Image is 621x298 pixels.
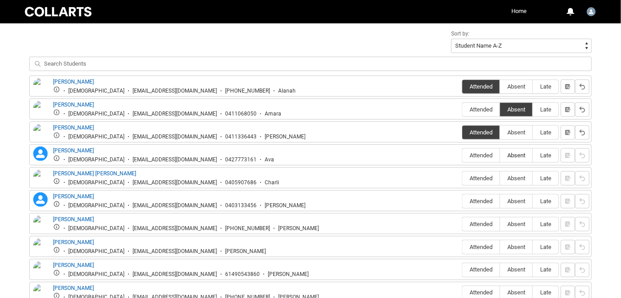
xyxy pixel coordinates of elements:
img: Emma Sullivan [33,215,48,235]
span: Late [533,83,559,90]
div: [DEMOGRAPHIC_DATA] [68,133,124,140]
div: 61490543860 [225,271,260,278]
span: Absent [500,198,532,205]
span: Late [533,221,559,227]
button: Reset [575,240,590,254]
div: [EMAIL_ADDRESS][DOMAIN_NAME] [133,156,217,163]
div: Amara [265,111,281,117]
a: [PERSON_NAME] [53,125,94,131]
button: Notes [561,125,575,140]
a: [PERSON_NAME] [53,102,94,108]
div: [PHONE_NUMBER] [225,88,270,94]
a: [PERSON_NAME] [53,285,94,291]
span: Absent [500,289,532,296]
img: Charlotte Martinez Lim [33,169,48,196]
button: Reset [575,171,590,186]
a: [PERSON_NAME] [PERSON_NAME] [53,170,136,177]
span: Attended [462,175,500,182]
span: Attended [462,83,500,90]
button: Reset [575,194,590,209]
img: Juliette Vandekerckhove [33,238,48,258]
lightning-icon: Chloe Ferdinands [33,192,48,207]
button: Reset [575,263,590,277]
div: [EMAIL_ADDRESS][DOMAIN_NAME] [133,88,217,94]
div: [PERSON_NAME] [225,248,266,255]
span: Late [533,152,559,159]
img: Alanah Najdovski [33,78,48,98]
div: [DEMOGRAPHIC_DATA] [68,88,124,94]
img: Kira Harwood-White [33,261,48,287]
span: Absent [500,83,532,90]
span: Sort by: [451,31,470,37]
div: [EMAIL_ADDRESS][DOMAIN_NAME] [133,133,217,140]
a: [PERSON_NAME] [53,239,94,245]
div: [DEMOGRAPHIC_DATA] [68,271,124,278]
span: Absent [500,175,532,182]
span: Late [533,129,559,136]
a: [PERSON_NAME] [53,147,94,154]
span: Attended [462,289,500,296]
div: [PERSON_NAME] [278,225,319,232]
div: [EMAIL_ADDRESS][DOMAIN_NAME] [133,111,217,117]
div: [PERSON_NAME] [268,271,309,278]
div: [EMAIL_ADDRESS][DOMAIN_NAME] [133,271,217,278]
span: Late [533,198,559,205]
span: Attended [462,152,500,159]
button: Reset [575,125,590,140]
div: [EMAIL_ADDRESS][DOMAIN_NAME] [133,202,217,209]
div: Ava [265,156,274,163]
div: [DEMOGRAPHIC_DATA] [68,202,124,209]
div: [DEMOGRAPHIC_DATA] [68,225,124,232]
div: 0427773161 [225,156,257,163]
a: [PERSON_NAME] [53,216,94,222]
span: Attended [462,244,500,250]
button: Notes [561,102,575,117]
div: [EMAIL_ADDRESS][DOMAIN_NAME] [133,179,217,186]
a: [PERSON_NAME] [53,262,94,268]
img: Amara Chanphongsavath [33,101,48,120]
div: 0411336443 [225,133,257,140]
span: Absent [500,221,532,227]
div: 0411068050 [225,111,257,117]
span: Absent [500,152,532,159]
div: [EMAIL_ADDRESS][DOMAIN_NAME] [133,248,217,255]
button: Reset [575,148,590,163]
button: Notes [561,80,575,94]
div: Charli [265,179,279,186]
div: [DEMOGRAPHIC_DATA] [68,248,124,255]
div: [PERSON_NAME] [265,133,306,140]
div: [DEMOGRAPHIC_DATA] [68,179,124,186]
span: Attended [462,198,500,205]
span: Absent [500,267,532,273]
span: Absent [500,129,532,136]
span: Attended [462,221,500,227]
button: Reset [575,217,590,231]
span: Absent [500,106,532,113]
div: Alanah [278,88,296,94]
input: Search Students [29,57,592,71]
span: Absent [500,244,532,250]
div: 0405907686 [225,179,257,186]
a: [PERSON_NAME] [53,79,94,85]
img: Richard.McCoy [587,7,596,16]
span: Late [533,175,559,182]
button: Reset [575,102,590,117]
div: [PHONE_NUMBER] [225,225,270,232]
a: Home [509,4,529,18]
button: User Profile Richard.McCoy [585,4,598,18]
span: Late [533,244,559,250]
a: [PERSON_NAME] [53,193,94,200]
span: Attended [462,106,500,113]
div: [DEMOGRAPHIC_DATA] [68,111,124,117]
div: [PERSON_NAME] [265,202,306,209]
lightning-icon: Ava Di Flumeri [33,147,48,161]
div: [DEMOGRAPHIC_DATA] [68,156,124,163]
span: Late [533,106,559,113]
span: Attended [462,267,500,273]
span: Late [533,267,559,273]
div: [EMAIL_ADDRESS][DOMAIN_NAME] [133,225,217,232]
div: 0403133456 [225,202,257,209]
span: Late [533,289,559,296]
button: Reset [575,80,590,94]
img: Ashlee Nguyen [33,124,48,143]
